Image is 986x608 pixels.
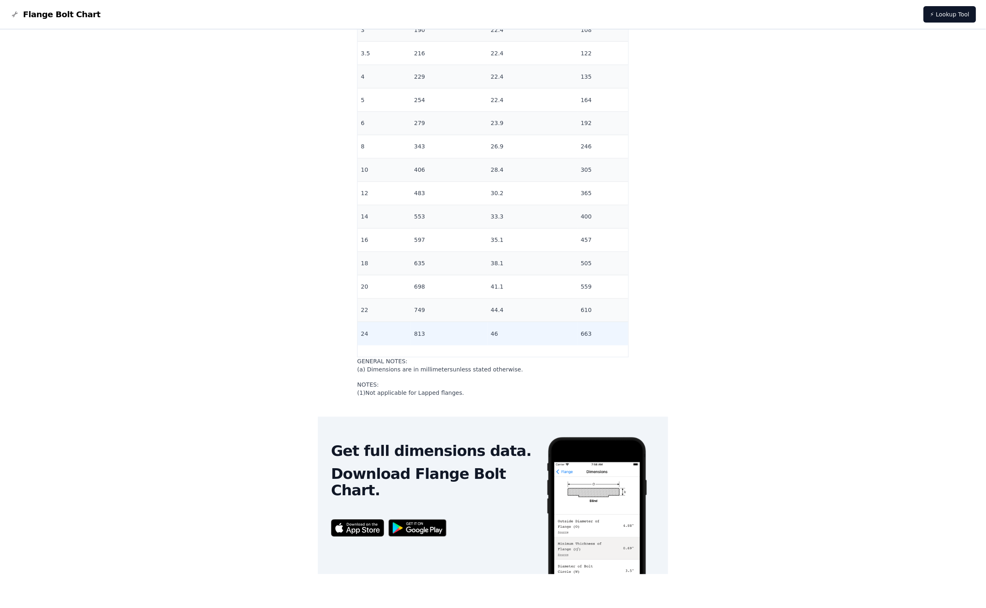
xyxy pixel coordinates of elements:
[411,322,488,346] td: 813
[358,229,411,252] td: 16
[488,18,577,42] td: 22.4
[331,519,384,537] img: App Store badge for the Flange Bolt Chart app
[488,135,577,159] td: 26.9
[411,112,488,135] td: 279
[488,205,577,229] td: 33.3
[577,252,628,276] td: 505
[358,322,411,346] td: 24
[411,299,488,322] td: 749
[10,9,100,20] a: Flange Bolt Chart LogoFlange Bolt Chart
[577,135,628,159] td: 246
[577,18,628,42] td: 108
[358,299,411,322] td: 22
[488,159,577,182] td: 28.4
[358,89,411,112] td: 5
[23,9,100,20] span: Flange Bolt Chart
[357,390,464,396] span: ( 1 ) Not applicable for Lapped flanges.
[411,89,488,112] td: 254
[357,381,629,397] p: NOTES:
[331,466,533,499] h2: Download Flange Bolt Chart.
[411,65,488,89] td: 229
[357,358,629,374] p: GENERAL NOTES:
[577,299,628,322] td: 610
[358,18,411,42] td: 3
[488,252,577,276] td: 38.1
[488,322,577,346] td: 46
[358,276,411,299] td: 20
[10,9,20,19] img: Flange Bolt Chart Logo
[577,182,628,205] td: 365
[577,229,628,252] td: 457
[384,515,451,541] img: Get it on Google Play
[411,205,488,229] td: 553
[411,135,488,159] td: 343
[411,229,488,252] td: 597
[577,276,628,299] td: 559
[488,89,577,112] td: 22.4
[411,42,488,65] td: 216
[488,182,577,205] td: 30.2
[331,443,533,460] h2: Get full dimensions data.
[358,112,411,135] td: 6
[488,65,577,89] td: 22.4
[357,367,523,373] span: (a) Dimensions are in millimeters unless stated otherwise.
[411,182,488,205] td: 483
[358,182,411,205] td: 12
[358,42,411,65] td: 3.5
[488,112,577,135] td: 23.9
[924,6,976,23] a: ⚡ Lookup Tool
[577,112,628,135] td: 192
[358,65,411,89] td: 4
[411,252,488,276] td: 635
[488,299,577,322] td: 44.4
[488,229,577,252] td: 35.1
[358,252,411,276] td: 18
[577,159,628,182] td: 305
[488,276,577,299] td: 41.1
[358,159,411,182] td: 10
[577,42,628,65] td: 122
[577,322,628,346] td: 663
[358,205,411,229] td: 14
[411,159,488,182] td: 406
[411,18,488,42] td: 190
[577,205,628,229] td: 400
[577,65,628,89] td: 135
[488,42,577,65] td: 22.4
[577,89,628,112] td: 164
[411,276,488,299] td: 698
[358,135,411,159] td: 8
